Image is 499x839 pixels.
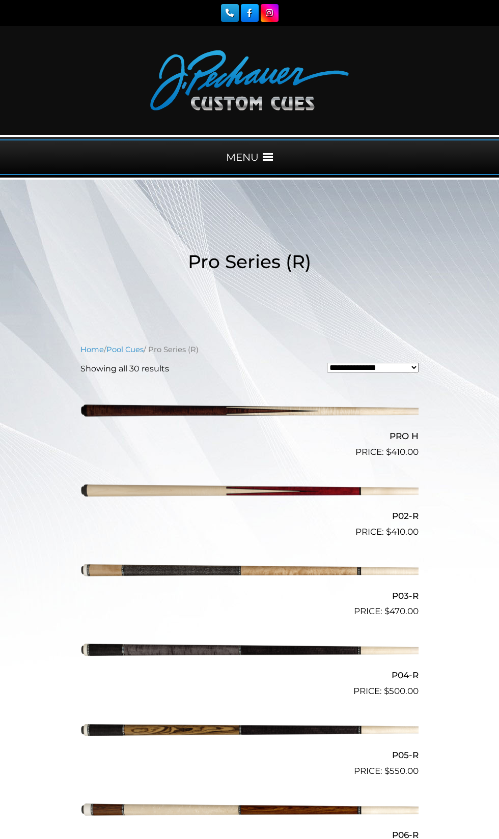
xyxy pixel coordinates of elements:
bdi: 410.00 [386,527,419,537]
a: P02-R $410.00 [80,463,419,538]
span: $ [386,527,391,537]
a: PRO H $410.00 [80,383,419,458]
span: $ [384,686,389,696]
p: Showing all 30 results [80,363,169,375]
bdi: 470.00 [384,606,419,616]
span: $ [386,447,391,457]
img: P05-R [80,702,419,758]
span: Pro Series (R) [188,250,311,273]
img: P03-R [80,543,419,599]
a: Pool Cues [106,345,144,354]
bdi: 500.00 [384,686,419,696]
img: PRO H [80,383,419,439]
a: Home [80,345,104,354]
img: Pechauer Custom Cues [150,50,349,110]
span: $ [384,766,390,776]
a: P03-R $470.00 [80,543,419,618]
bdi: 410.00 [386,447,419,457]
img: P04-R [80,622,419,678]
select: Shop order [327,363,419,372]
a: P04-R $500.00 [80,622,419,698]
a: P05-R $550.00 [80,702,419,777]
img: P02-R [80,463,419,519]
bdi: 550.00 [384,766,419,776]
nav: Breadcrumb [80,344,419,355]
span: $ [384,606,390,616]
img: P06-R [80,782,419,838]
